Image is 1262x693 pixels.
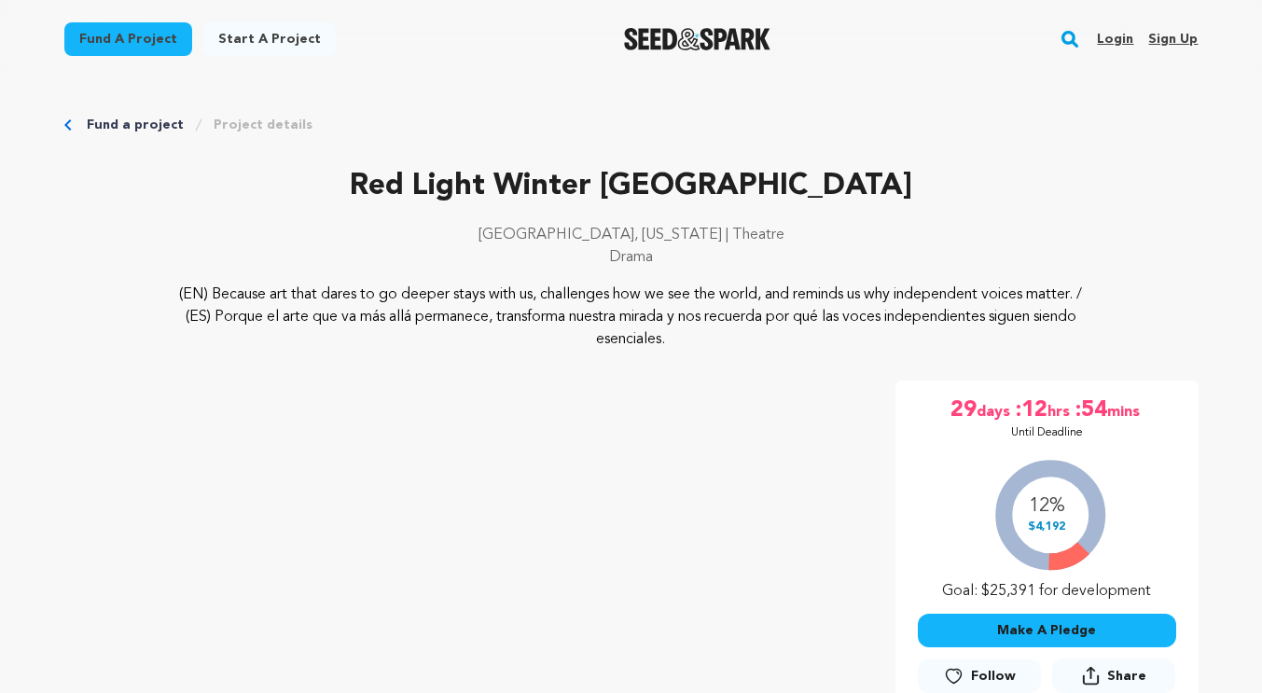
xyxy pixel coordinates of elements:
button: Make A Pledge [918,614,1176,647]
span: Follow [971,667,1016,686]
button: Share [1052,658,1175,693]
a: Project details [214,116,312,134]
span: mins [1107,395,1144,425]
span: hrs [1047,395,1074,425]
a: Login [1097,24,1133,54]
p: [GEOGRAPHIC_DATA], [US_STATE] | Theatre [64,224,1199,246]
span: days [977,395,1014,425]
img: Seed&Spark Logo Dark Mode [624,28,770,50]
a: Follow [918,659,1041,693]
span: 29 [950,395,977,425]
span: :12 [1014,395,1047,425]
a: Sign up [1148,24,1198,54]
p: Until Deadline [1011,425,1083,440]
span: :54 [1074,395,1107,425]
div: Breadcrumb [64,116,1199,134]
a: Start a project [203,22,336,56]
span: Share [1107,667,1146,686]
a: Seed&Spark Homepage [624,28,770,50]
a: Fund a project [87,116,184,134]
a: Fund a project [64,22,192,56]
p: Drama [64,246,1199,269]
p: Red Light Winter [GEOGRAPHIC_DATA] [64,164,1199,209]
p: (EN) Because art that dares to go deeper stays with us, challenges how we see the world, and remi... [177,284,1085,351]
